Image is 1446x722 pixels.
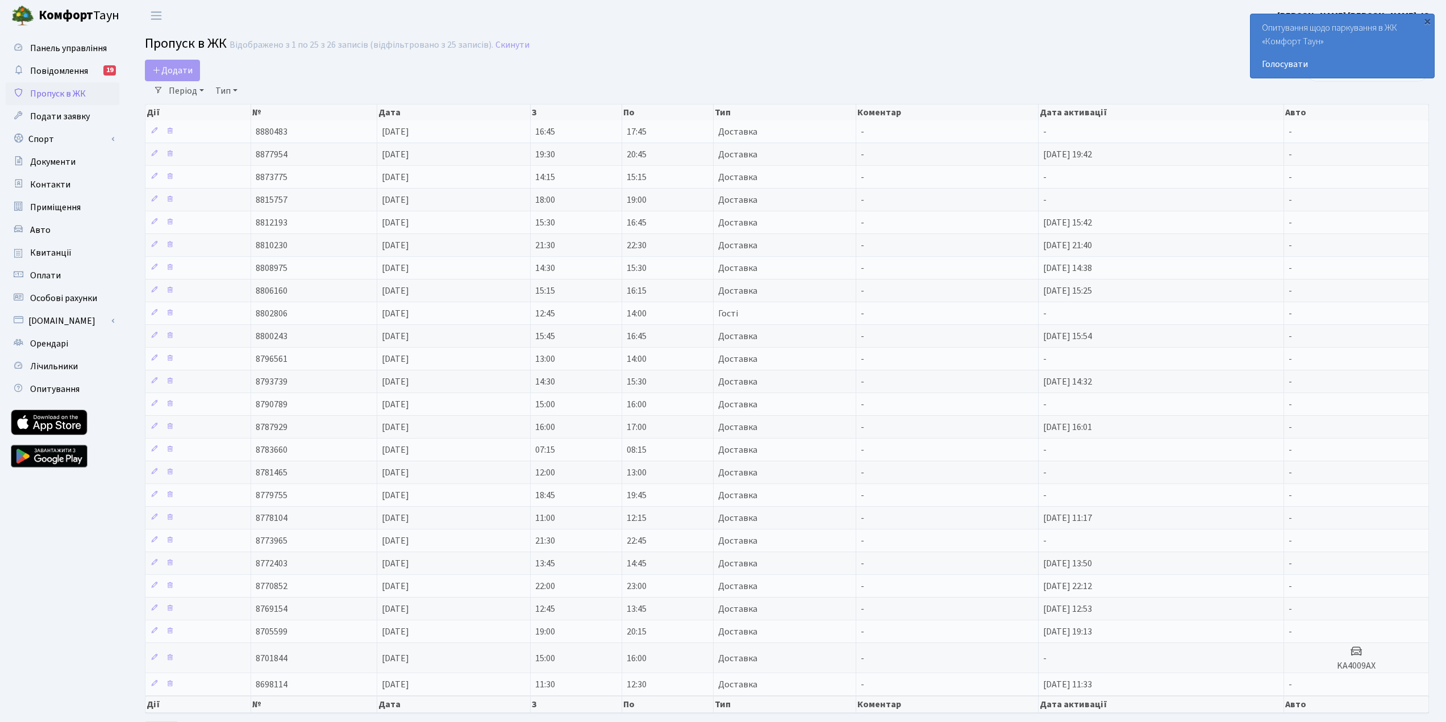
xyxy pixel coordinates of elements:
[1039,696,1284,713] th: Дата активації
[535,678,555,691] span: 11:30
[535,421,555,433] span: 16:00
[535,171,555,183] span: 14:15
[627,353,647,365] span: 14:00
[256,557,287,570] span: 8772403
[382,307,409,320] span: [DATE]
[1043,557,1092,570] span: [DATE] 13:50
[6,82,119,105] a: Пропуск в ЖК
[714,696,856,713] th: Тип
[1289,444,1292,456] span: -
[382,375,409,388] span: [DATE]
[145,60,200,81] a: Додати
[531,105,622,120] th: З
[861,194,864,206] span: -
[382,353,409,365] span: [DATE]
[1289,375,1292,388] span: -
[382,678,409,691] span: [DATE]
[535,398,555,411] span: 15:00
[627,171,647,183] span: 15:15
[1043,194,1047,206] span: -
[535,285,555,297] span: 15:15
[718,604,757,614] span: Доставка
[30,269,61,282] span: Оплати
[627,444,647,456] span: 08:15
[627,652,647,665] span: 16:00
[1277,9,1432,23] a: [PERSON_NAME] [PERSON_NAME]. Ю.
[30,201,81,214] span: Приміщення
[256,307,287,320] span: 8802806
[6,37,119,60] a: Панель управління
[1289,307,1292,320] span: -
[1289,580,1292,592] span: -
[861,678,864,691] span: -
[861,307,864,320] span: -
[1043,262,1092,274] span: [DATE] 14:38
[251,105,377,120] th: №
[6,287,119,310] a: Особові рахунки
[1289,398,1292,411] span: -
[718,309,738,318] span: Гості
[382,512,409,524] span: [DATE]
[861,535,864,547] span: -
[382,625,409,638] span: [DATE]
[535,216,555,229] span: 15:30
[377,696,531,713] th: Дата
[627,216,647,229] span: 16:45
[30,247,72,259] span: Квитанції
[627,678,647,691] span: 12:30
[145,696,251,713] th: Дії
[256,421,287,433] span: 8787929
[718,514,757,523] span: Доставка
[1289,216,1292,229] span: -
[1289,678,1292,691] span: -
[535,148,555,161] span: 19:30
[30,292,97,304] span: Особові рахунки
[535,489,555,502] span: 18:45
[627,262,647,274] span: 15:30
[1043,239,1092,252] span: [DATE] 21:40
[535,239,555,252] span: 21:30
[627,375,647,388] span: 15:30
[382,444,409,456] span: [DATE]
[718,354,757,364] span: Доставка
[39,6,93,24] b: Комфорт
[211,81,242,101] a: Тип
[1043,330,1092,343] span: [DATE] 15:54
[718,286,757,295] span: Доставка
[382,489,409,502] span: [DATE]
[861,603,864,615] span: -
[382,557,409,570] span: [DATE]
[145,105,251,120] th: Дії
[718,423,757,432] span: Доставка
[1289,330,1292,343] span: -
[1422,15,1433,27] div: ×
[1043,444,1047,456] span: -
[495,40,530,51] a: Скинути
[1284,105,1429,120] th: Авто
[627,126,647,138] span: 17:45
[382,330,409,343] span: [DATE]
[1043,216,1092,229] span: [DATE] 15:42
[256,126,287,138] span: 8880483
[1284,696,1429,713] th: Авто
[256,375,287,388] span: 8793739
[535,194,555,206] span: 18:00
[861,489,864,502] span: -
[382,421,409,433] span: [DATE]
[622,105,714,120] th: По
[1043,421,1092,433] span: [DATE] 16:01
[1289,625,1292,638] span: -
[256,535,287,547] span: 8773965
[30,337,68,350] span: Орендарі
[1289,194,1292,206] span: -
[1289,239,1292,252] span: -
[256,285,287,297] span: 8806160
[1289,171,1292,183] span: -
[39,6,119,26] span: Таун
[627,330,647,343] span: 16:45
[30,110,90,123] span: Подати заявку
[1043,625,1092,638] span: [DATE] 19:13
[718,680,757,689] span: Доставка
[251,696,377,713] th: №
[30,65,88,77] span: Повідомлення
